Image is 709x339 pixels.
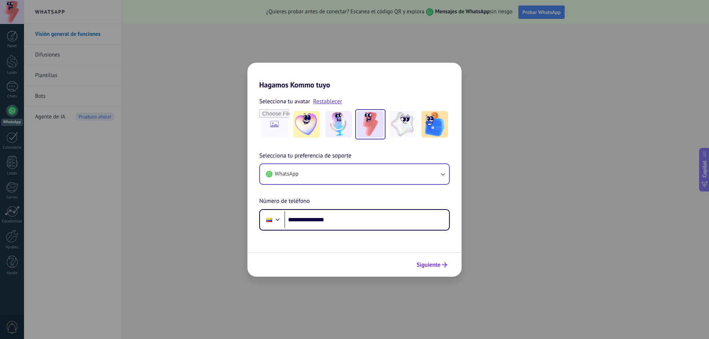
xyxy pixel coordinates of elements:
a: Restablecer [313,98,342,105]
h2: Hagamos Kommo tuyo [247,63,462,89]
button: Siguiente [413,259,451,271]
span: Selecciona tu avatar [259,97,310,106]
span: Siguiente [417,262,441,267]
img: -5.jpeg [421,111,448,138]
div: Colombia: + 57 [262,212,276,228]
img: -4.jpeg [389,111,416,138]
button: WhatsApp [260,164,449,184]
span: WhatsApp [275,170,298,178]
img: -3.jpeg [357,111,384,138]
img: -1.jpeg [293,111,320,138]
span: Selecciona tu preferencia de soporte [259,151,352,161]
span: Número de teléfono [259,197,310,206]
img: -2.jpeg [325,111,352,138]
